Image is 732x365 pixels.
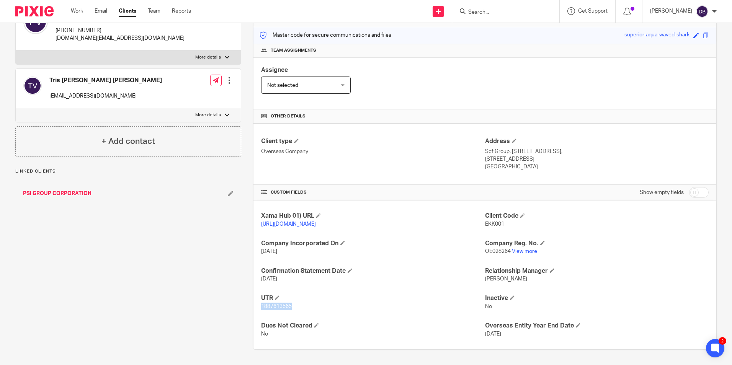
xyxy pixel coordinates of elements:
span: EKK001 [485,222,504,227]
input: Search [467,9,536,16]
h4: Address [485,137,709,145]
img: svg%3E [23,77,42,95]
p: More details [195,112,221,118]
span: [DATE] [261,276,277,282]
span: Team assignments [271,47,316,54]
a: PSI GROUP CORPORATION [23,190,91,197]
a: Clients [119,7,136,15]
h4: Tris [PERSON_NAME] [PERSON_NAME] [49,77,162,85]
p: [EMAIL_ADDRESS][DOMAIN_NAME] [49,92,162,100]
p: [GEOGRAPHIC_DATA] [485,163,709,171]
a: Work [71,7,83,15]
a: [URL][DOMAIN_NAME] [261,222,316,227]
p: Scf Group, [STREET_ADDRESS], [485,148,709,155]
h4: Client type [261,137,485,145]
span: [DATE] [485,331,501,337]
div: 2 [719,337,726,345]
span: No [485,304,492,309]
label: Show empty fields [640,189,684,196]
p: More details [195,54,221,60]
div: superior-aqua-waved-shark [624,31,690,40]
p: [STREET_ADDRESS] [485,155,709,163]
p: [DOMAIN_NAME][EMAIL_ADDRESS][DOMAIN_NAME] [56,34,185,42]
span: Not selected [267,83,298,88]
p: Master code for secure communications and files [259,31,391,39]
h4: Overseas Entity Year End Date [485,322,709,330]
h4: Xama Hub 01) URL [261,212,485,220]
img: Pixie [15,6,54,16]
h4: + Add contact [101,135,155,147]
img: svg%3E [696,5,708,18]
h4: Inactive [485,294,709,302]
h4: CUSTOM FIELDS [261,189,485,196]
p: [PHONE_NUMBER] [56,27,185,34]
span: Other details [271,113,306,119]
p: Overseas Company [261,148,485,155]
h4: Dues Not Cleared [261,322,485,330]
span: Assignee [261,67,288,73]
span: [PERSON_NAME] [485,276,527,282]
span: No [261,331,268,337]
span: 1887613565 [261,304,292,309]
h4: Company Incorporated On [261,240,485,248]
p: Linked clients [15,168,241,174]
h4: UTR [261,294,485,302]
a: Team [148,7,160,15]
h4: Confirmation Statement Date [261,267,485,275]
a: View more [512,249,537,254]
a: Reports [172,7,191,15]
span: Get Support [578,8,608,14]
h4: Client Code [485,212,709,220]
span: OE028264 [485,249,511,254]
h4: Relationship Manager [485,267,709,275]
a: Email [95,7,107,15]
h4: Company Reg. No. [485,240,709,248]
span: [DATE] [261,249,277,254]
p: [PERSON_NAME] [650,7,692,15]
